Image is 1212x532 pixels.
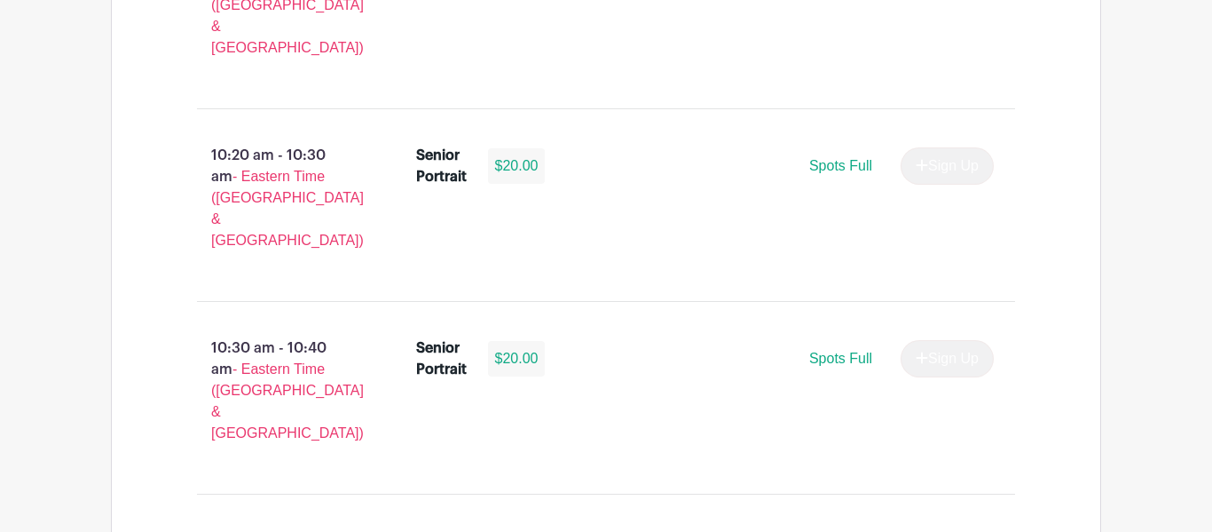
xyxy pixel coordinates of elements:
[416,145,467,187] div: Senior Portrait
[809,158,872,173] span: Spots Full
[488,148,546,184] div: $20.00
[809,351,872,366] span: Spots Full
[488,341,546,377] div: $20.00
[169,138,388,258] p: 10:20 am - 10:30 am
[211,169,364,248] span: - Eastern Time ([GEOGRAPHIC_DATA] & [GEOGRAPHIC_DATA])
[416,337,467,380] div: Senior Portrait
[169,330,388,451] p: 10:30 am - 10:40 am
[211,361,364,441] span: - Eastern Time ([GEOGRAPHIC_DATA] & [GEOGRAPHIC_DATA])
